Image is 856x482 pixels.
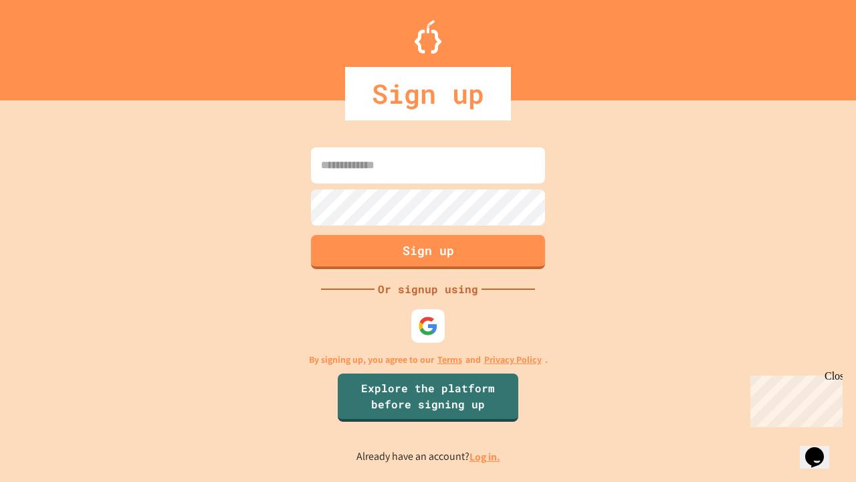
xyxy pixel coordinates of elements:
[5,5,92,85] div: Chat with us now!Close
[309,353,548,367] p: By signing up, you agree to our and .
[345,67,511,120] div: Sign up
[469,450,500,464] a: Log in.
[338,374,518,422] a: Explore the platform before signing up
[484,353,542,367] a: Privacy Policy
[418,316,438,336] img: google-icon.svg
[311,235,545,269] button: Sign up
[415,20,441,54] img: Logo.svg
[356,449,500,465] p: Already have an account?
[800,428,843,469] iframe: chat widget
[745,370,843,427] iframe: chat widget
[374,281,481,297] div: Or signup using
[437,353,462,367] a: Terms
